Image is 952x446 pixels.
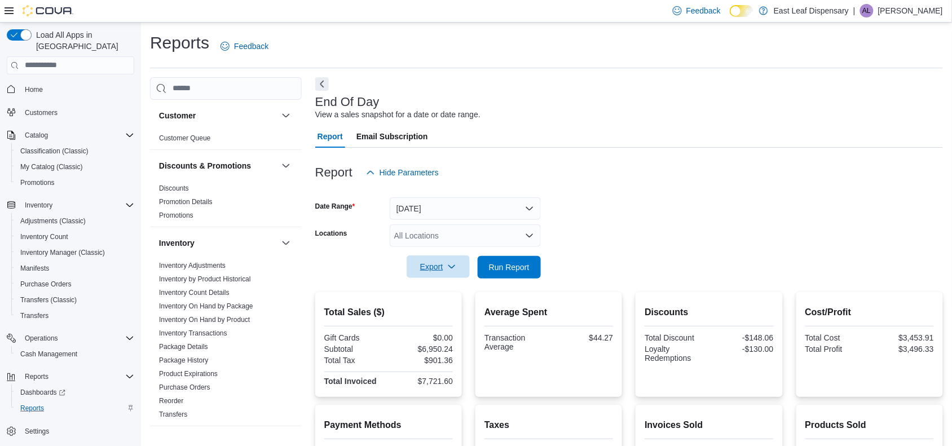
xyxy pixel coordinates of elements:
span: Operations [25,334,58,343]
button: Home [2,81,139,98]
button: Run Report [478,256,541,279]
button: Transfers (Classic) [11,292,139,308]
button: Customer [159,110,277,121]
span: Operations [20,332,134,345]
input: Dark Mode [730,5,753,17]
div: View a sales snapshot for a date or date range. [315,109,481,121]
a: Discounts [159,184,189,192]
button: Operations [20,332,63,345]
a: Inventory On Hand by Product [159,316,250,324]
h2: Invoices Sold [645,418,773,432]
div: $44.27 [551,333,613,342]
span: Run Report [489,262,530,273]
button: Transfers [11,308,139,324]
span: Manifests [16,262,134,275]
a: Dashboards [16,386,70,399]
span: Cash Management [20,350,77,359]
span: Transfers [20,311,49,320]
button: Customer [279,109,293,122]
span: Cash Management [16,347,134,361]
h2: Total Sales ($) [324,306,453,319]
span: Purchase Orders [159,383,210,392]
button: Customers [2,104,139,121]
a: Inventory Manager (Classic) [16,246,109,259]
a: Feedback [216,35,273,58]
a: Transfers [159,410,187,418]
a: My Catalog (Classic) [16,160,87,174]
span: Reorder [159,396,183,405]
span: Transfers (Classic) [16,293,134,307]
a: Reorder [159,397,183,405]
a: Home [20,83,47,96]
span: Load All Apps in [GEOGRAPHIC_DATA] [32,29,134,52]
span: Inventory [25,201,52,210]
a: Inventory Count Details [159,289,230,297]
span: Reports [16,401,134,415]
h3: Customer [159,110,196,121]
span: Reports [20,370,134,383]
a: Customer Queue [159,134,210,142]
span: Adjustments (Classic) [16,214,134,228]
div: $7,721.60 [391,377,453,386]
a: Transfers (Classic) [16,293,81,307]
button: Promotions [11,175,139,191]
span: Catalog [20,129,134,142]
button: Inventory Count [11,229,139,245]
span: Inventory Manager (Classic) [16,246,134,259]
a: Cash Management [16,347,82,361]
span: Inventory On Hand by Product [159,315,250,324]
span: Customer Queue [159,134,210,143]
span: Feedback [686,5,721,16]
button: Reports [2,369,139,385]
span: Inventory by Product Historical [159,275,251,284]
span: Settings [20,424,134,438]
span: Manifests [20,264,49,273]
label: Date Range [315,202,355,211]
button: Discounts & Promotions [279,159,293,173]
a: Classification (Classic) [16,144,93,158]
span: Feedback [234,41,268,52]
button: Classification (Classic) [11,143,139,159]
span: Reports [25,372,49,381]
div: -$130.00 [712,345,774,354]
button: Reports [11,400,139,416]
h2: Cost/Profit [805,306,934,319]
span: Product Expirations [159,369,218,378]
img: Cova [23,5,73,16]
div: Subtotal [324,345,386,354]
h2: Discounts [645,306,773,319]
a: Package Details [159,343,208,351]
a: Adjustments (Classic) [16,214,90,228]
a: Product Expirations [159,370,218,378]
a: Reports [16,401,49,415]
span: Dashboards [20,388,65,397]
span: Transfers [16,309,134,323]
span: AL [863,4,871,17]
span: Inventory Manager (Classic) [20,248,105,257]
a: Promotions [16,176,59,189]
div: Total Cost [805,333,867,342]
span: Transfers (Classic) [20,295,77,304]
span: Inventory Count [20,232,68,241]
button: Manifests [11,260,139,276]
a: Inventory by Product Historical [159,275,251,283]
a: Inventory On Hand by Package [159,302,253,310]
label: Locations [315,229,347,238]
span: Home [25,85,43,94]
span: Customers [25,108,58,117]
span: Customers [20,105,134,120]
span: Classification (Classic) [16,144,134,158]
span: My Catalog (Classic) [20,162,83,171]
span: Dashboards [16,386,134,399]
h3: End Of Day [315,95,380,109]
div: $0.00 [391,333,453,342]
button: My Catalog (Classic) [11,159,139,175]
button: Catalog [2,127,139,143]
h3: Discounts & Promotions [159,160,251,171]
div: $6,950.24 [391,345,453,354]
a: Inventory Transactions [159,329,227,337]
span: Promotions [16,176,134,189]
h3: Inventory [159,237,195,249]
div: $3,496.33 [872,345,934,354]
